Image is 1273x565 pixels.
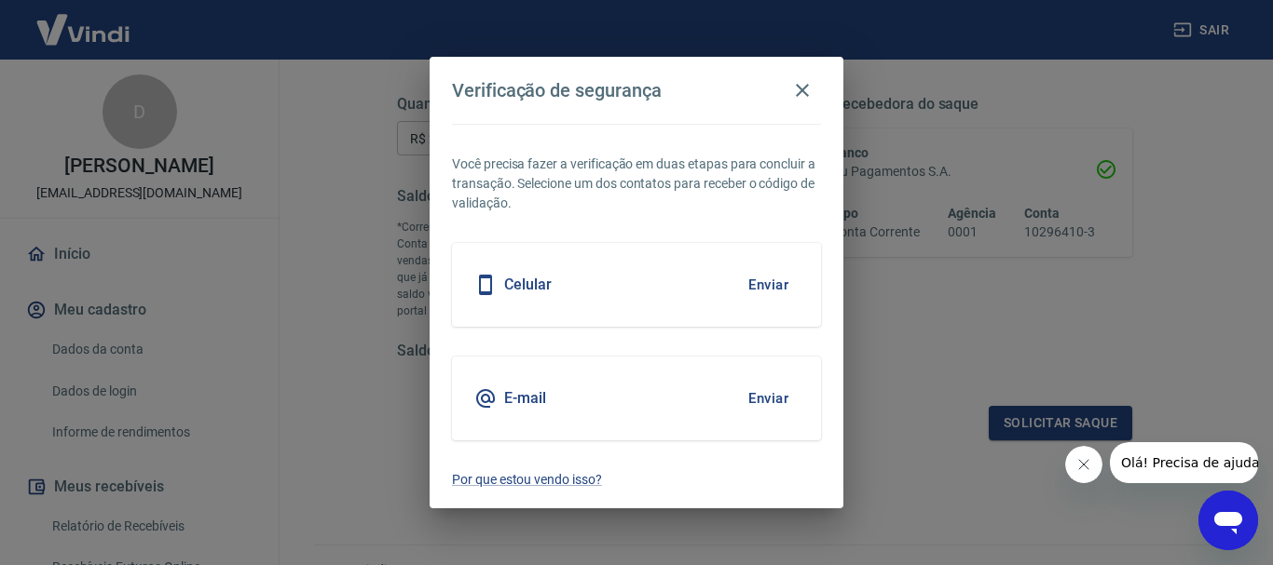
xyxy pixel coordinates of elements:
button: Enviar [738,379,799,418]
p: Você precisa fazer a verificação em duas etapas para concluir a transação. Selecione um dos conta... [452,155,821,213]
span: Olá! Precisa de ajuda? [11,13,157,28]
iframe: Botão para abrir a janela de mensagens [1198,491,1258,550]
h4: Verificação de segurança [452,79,662,101]
h5: E-mail [504,389,546,408]
h5: Celular [504,276,552,294]
iframe: Mensagem da empresa [1110,442,1258,483]
a: Por que estou vendo isso? [452,470,821,490]
iframe: Fechar mensagem [1065,446,1102,483]
button: Enviar [738,265,799,304]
